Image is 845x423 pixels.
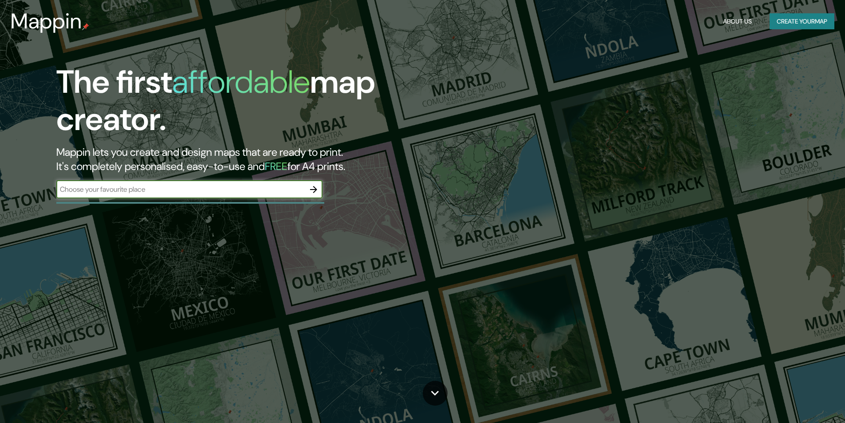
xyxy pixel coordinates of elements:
h3: Mappin [11,9,82,34]
h2: Mappin lets you create and design maps that are ready to print. It's completely personalised, eas... [56,145,479,174]
h5: FREE [265,159,287,173]
h1: affordable [172,61,310,103]
img: mappin-pin [82,23,89,30]
iframe: Help widget launcher [766,388,835,413]
input: Choose your favourite place [56,184,305,194]
button: About Us [719,13,755,30]
button: Create yourmap [770,13,834,30]
h1: The first map creator. [56,63,479,145]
